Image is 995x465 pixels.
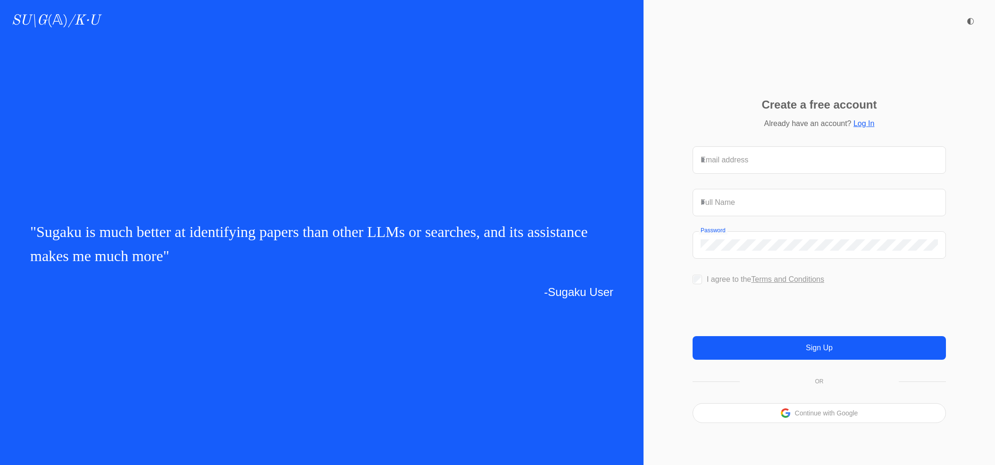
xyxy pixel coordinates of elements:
button: Sign Up [693,336,946,360]
label: I agree to the [707,275,824,283]
a: SU\G(𝔸)/K·U [11,12,100,29]
p: " " [30,220,613,268]
span: Already have an account? [764,119,852,127]
button: ◐ [961,11,980,30]
a: Terms and Conditions [751,275,824,283]
button: Continue with Google [795,410,858,416]
span: ◐ [967,17,974,25]
span: Sugaku is much better at identifying papers than other LLMs or searches, and its assistance makes... [30,223,588,264]
i: SU\G [11,14,47,28]
p: Create a free account [761,99,877,110]
p: OR [815,379,823,384]
p: -Sugaku User [30,283,613,301]
i: /K·U [68,14,100,28]
a: Log In [853,119,874,127]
